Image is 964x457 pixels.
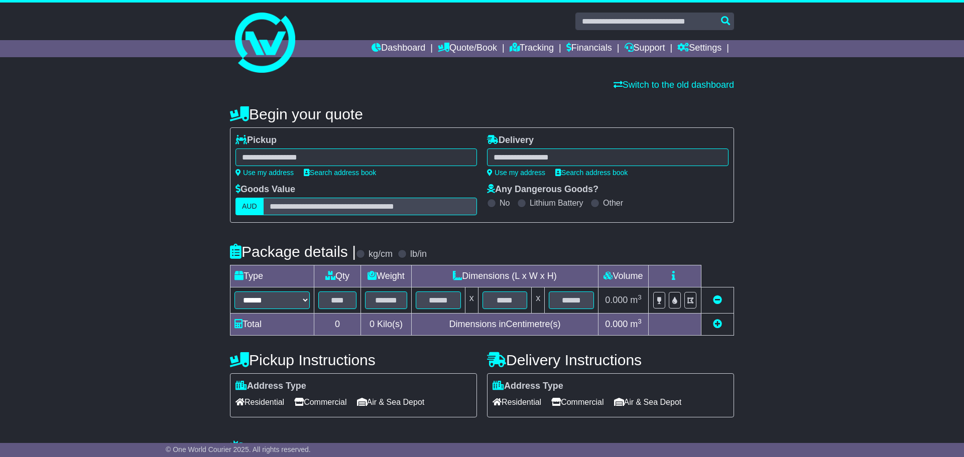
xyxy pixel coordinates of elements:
a: Settings [677,40,721,57]
a: Financials [566,40,612,57]
span: Commercial [551,394,604,410]
span: m [630,295,642,305]
td: Dimensions in Centimetre(s) [411,314,598,336]
a: Remove this item [713,295,722,305]
span: 0.000 [605,295,628,305]
label: Other [603,198,623,208]
h4: Package details | [230,243,356,260]
span: Residential [235,394,284,410]
label: lb/in [410,249,427,260]
span: Residential [493,394,541,410]
span: © One World Courier 2025. All rights reserved. [166,445,311,453]
a: Dashboard [372,40,425,57]
label: Delivery [487,135,534,146]
a: Use my address [487,169,545,177]
label: No [500,198,510,208]
label: AUD [235,198,264,215]
sup: 3 [638,318,642,325]
span: 0 [370,319,375,329]
span: Commercial [294,394,346,410]
sup: 3 [638,293,642,301]
label: Pickup [235,135,277,146]
h4: Begin your quote [230,106,734,122]
a: Search address book [304,169,376,177]
h4: Delivery Instructions [487,352,734,368]
h4: Warranty & Insurance [230,440,734,456]
h4: Pickup Instructions [230,352,477,368]
a: Search address book [555,169,628,177]
td: 0 [314,314,361,336]
td: x [532,287,545,314]
label: Address Type [235,381,306,392]
label: Any Dangerous Goods? [487,184,598,195]
td: Dimensions (L x W x H) [411,265,598,287]
a: Add new item [713,319,722,329]
span: m [630,319,642,329]
label: Lithium Battery [530,198,583,208]
a: Use my address [235,169,294,177]
a: Quote/Book [438,40,497,57]
td: Type [230,265,314,287]
label: Goods Value [235,184,295,195]
td: x [465,287,478,314]
label: Address Type [493,381,563,392]
label: kg/cm [369,249,393,260]
td: Total [230,314,314,336]
a: Switch to the old dashboard [614,80,734,90]
a: Support [625,40,665,57]
td: Qty [314,265,361,287]
a: Tracking [510,40,554,57]
span: Air & Sea Depot [614,394,682,410]
td: Volume [598,265,648,287]
span: 0.000 [605,319,628,329]
td: Weight [361,265,412,287]
span: Air & Sea Depot [357,394,425,410]
td: Kilo(s) [361,314,412,336]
